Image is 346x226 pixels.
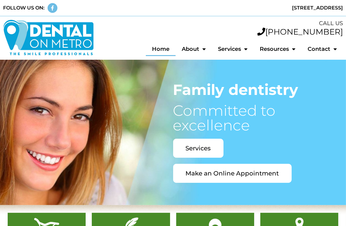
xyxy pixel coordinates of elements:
[146,42,176,56] a: Home
[176,4,343,12] div: [STREET_ADDRESS]
[301,42,343,56] a: Contact
[176,42,212,56] a: About
[212,42,254,56] a: Services
[3,4,45,12] div: FOLLOW US ON:
[186,145,211,151] span: Services
[257,27,343,37] a: [PHONE_NUMBER]
[254,42,301,56] a: Resources
[186,170,279,176] span: Make an Online Appointment
[173,139,224,158] a: Services
[100,42,343,56] nav: Menu
[173,164,292,183] a: Make an Online Appointment
[100,19,343,28] div: CALL US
